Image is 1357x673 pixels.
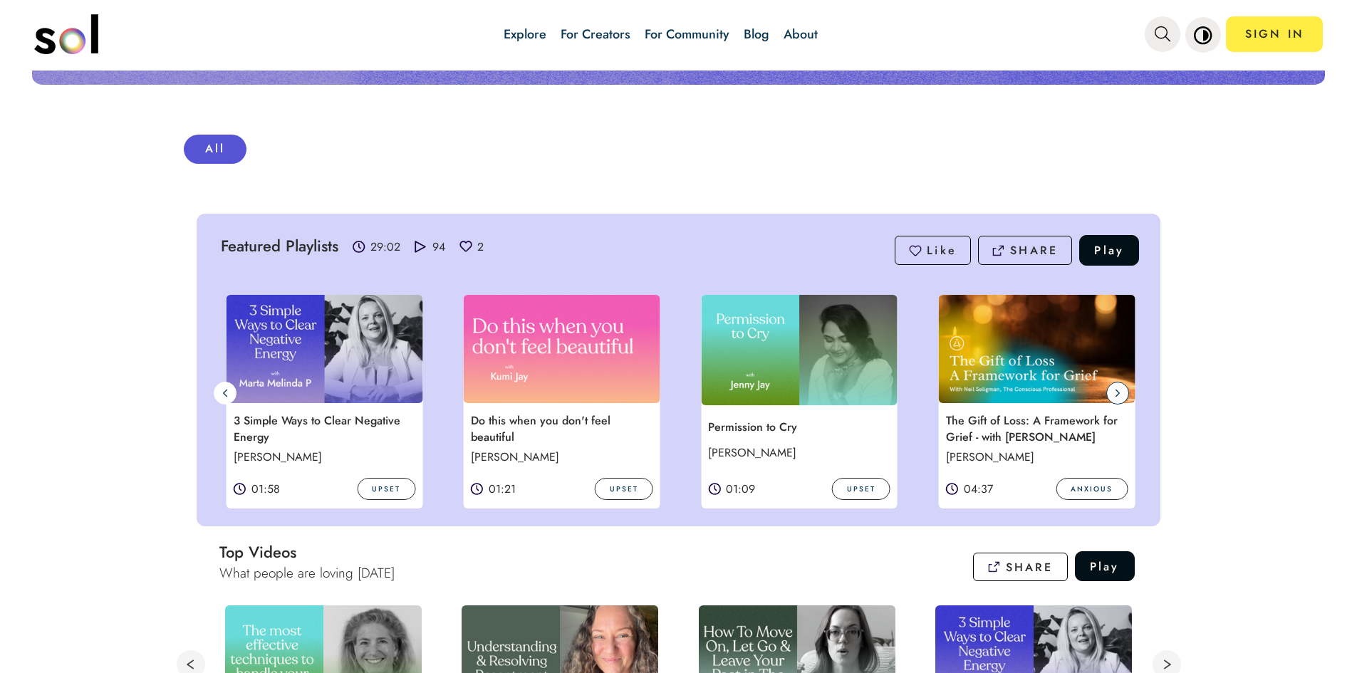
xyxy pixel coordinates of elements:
[744,25,769,43] a: Blog
[832,478,890,500] div: UPSET
[464,295,660,403] img: 1.png
[1075,551,1135,581] button: Play
[357,478,415,500] div: UPSET
[227,295,423,403] img: 1662017494512VideoTemplate-Text-Gradient-3-mp.png
[219,541,395,563] h2: Top Videos
[221,234,338,262] h2: Featured Playlists
[561,25,630,43] a: For Creators
[34,9,1324,59] nav: main navigation
[464,447,656,467] p: [PERSON_NAME]
[464,410,656,447] p: Do this when you don't feel beautiful
[227,447,419,467] p: [PERSON_NAME]
[370,239,400,255] p: 29:02
[645,25,729,43] a: For Community
[219,563,395,583] h3: What people are loving [DATE]
[726,481,755,497] p: 01:09
[489,481,516,497] p: 01:21
[895,236,971,265] button: Like
[939,410,1131,447] p: The Gift of Loss: A Framework for Grief - with [PERSON_NAME]
[34,14,98,54] img: logo
[1079,235,1139,266] button: Play
[184,135,247,164] div: All
[978,236,1072,265] button: SHARE
[927,242,957,259] p: Like
[227,410,419,447] p: 3 Simple Ways to Clear Negative Energy
[964,481,993,497] p: 04:37
[784,25,818,43] a: About
[701,295,898,405] img: 1.png
[939,295,1135,403] img: 1646755463545MAR-18.jpg
[477,239,484,255] p: 2
[1010,242,1058,259] p: SHARE
[701,442,893,463] p: [PERSON_NAME]
[595,478,653,500] div: UPSET
[432,239,445,255] p: 94
[251,481,280,497] p: 01:58
[973,553,1067,582] button: SHARE
[504,25,546,43] a: Explore
[701,417,893,437] p: Permission to Cry
[939,447,1131,467] p: [PERSON_NAME]
[1006,559,1054,575] p: SHARE
[1056,478,1128,500] div: ANXIOUS
[1226,16,1323,52] a: SIGN IN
